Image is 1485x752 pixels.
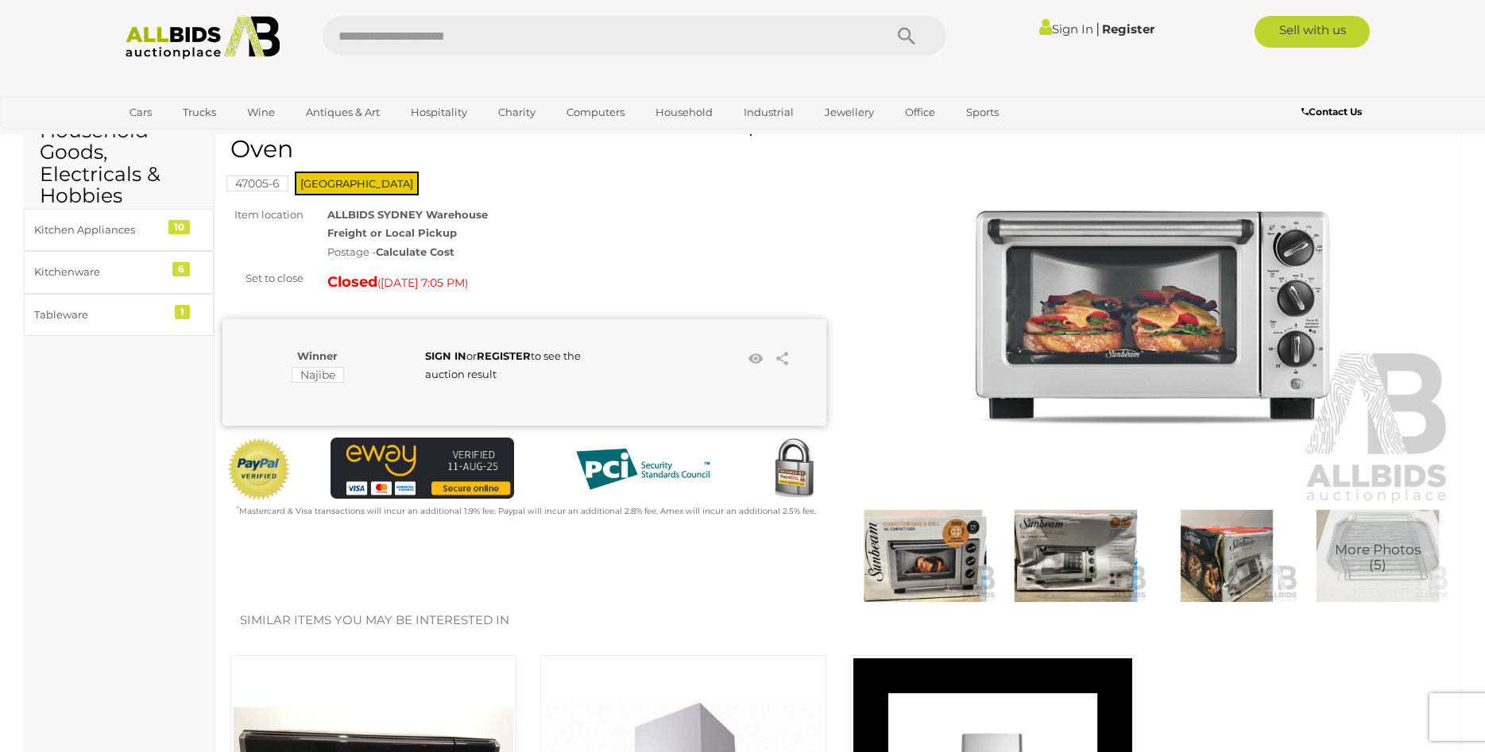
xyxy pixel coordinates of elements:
a: Industrial [733,99,804,125]
span: More Photos (5) [1335,543,1421,573]
img: SUNBEAM Convection Bake & Grill 18L Compact Oven [854,510,997,602]
a: REGISTER [477,349,531,362]
li: Watch this item [744,347,768,371]
img: Allbids.com.au [117,16,289,60]
a: Jewellery [814,99,884,125]
mark: Najibe [292,367,344,383]
img: SUNBEAM Convection Bake & Grill 18L Compact Oven [850,118,1454,507]
div: 1 [175,305,190,319]
div: Item location [211,206,315,224]
img: eWAY Payment Gateway [331,438,514,499]
a: Kitchen Appliances 10 [24,209,214,251]
a: Wine [237,99,285,125]
div: Kitchen Appliances [34,221,165,239]
div: 6 [172,262,190,276]
a: Tableware 1 [24,294,214,336]
span: [GEOGRAPHIC_DATA] [295,172,419,195]
a: SIGN IN [425,349,466,362]
a: Sign In [1039,21,1093,37]
img: Official PayPal Seal [226,438,292,501]
a: Kitchenware 6 [24,251,214,293]
a: Household [645,99,723,125]
img: SUNBEAM Convection Bake & Grill 18L Compact Oven [1155,510,1298,602]
a: Sports [956,99,1009,125]
a: Charity [488,99,546,125]
h2: Household Goods, Electricals & Hobbies [40,120,198,207]
a: Hospitality [400,99,478,125]
h2: Similar items you may be interested in [240,614,1436,627]
a: 47005-6 [226,177,288,190]
img: SUNBEAM Convection Bake & Grill 18L Compact Oven [1306,510,1449,602]
mark: 47005-6 [226,175,288,191]
strong: Freight or Local Pickup [327,226,457,239]
span: ( ) [377,276,468,289]
span: | [1096,20,1100,37]
strong: ALLBIDS SYDNEY Warehouse [327,208,488,221]
div: Set to close [211,269,315,287]
strong: Calculate Cost [376,245,454,258]
a: Computers [556,99,635,125]
a: Cars [119,99,162,125]
a: [GEOGRAPHIC_DATA] [119,125,253,152]
div: Postage - [327,243,826,261]
img: PCI DSS compliant [563,438,722,501]
h1: SUNBEAM Convection Bake & Grill 18L Compact Oven [230,110,822,162]
strong: Closed [327,273,377,291]
a: More Photos(5) [1306,510,1449,602]
div: Tableware [34,306,165,324]
div: Kitchenware [34,263,165,281]
a: Sell with us [1255,16,1370,48]
img: SUNBEAM Convection Bake & Grill 18L Compact Oven [1004,510,1147,602]
b: Contact Us [1301,106,1362,118]
span: or to see the auction result [425,349,581,380]
img: Secured by Rapid SSL [762,438,826,501]
a: Office [895,99,946,125]
b: Winner [297,349,338,362]
div: 10 [168,220,190,234]
a: Trucks [172,99,226,125]
small: Mastercard & Visa transactions will incur an additional 1.9% fee. Paypal will incur an additional... [237,506,816,516]
a: Contact Us [1301,103,1366,121]
button: Search [867,16,946,56]
a: Register [1102,21,1154,37]
span: [DATE] 7:05 PM [381,276,465,290]
a: Antiques & Art [296,99,390,125]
